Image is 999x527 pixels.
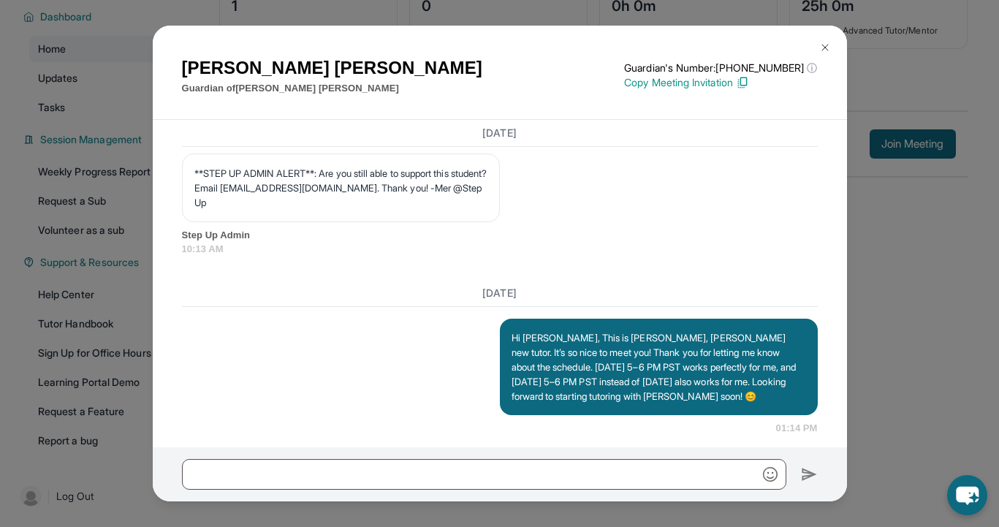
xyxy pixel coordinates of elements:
[182,81,482,96] p: Guardian of [PERSON_NAME] [PERSON_NAME]
[624,61,817,75] p: Guardian's Number: [PHONE_NUMBER]
[182,286,818,300] h3: [DATE]
[182,126,818,140] h3: [DATE]
[512,330,806,403] p: Hi [PERSON_NAME], This is [PERSON_NAME], [PERSON_NAME] new tutor. It’s so nice to meet you! Thank...
[182,228,818,243] span: Step Up Admin
[947,475,987,515] button: chat-button
[182,55,482,81] h1: [PERSON_NAME] [PERSON_NAME]
[807,61,817,75] span: ⓘ
[624,75,817,90] p: Copy Meeting Invitation
[801,466,818,483] img: Send icon
[776,421,818,436] span: 01:14 PM
[819,42,831,53] img: Close Icon
[736,76,749,89] img: Copy Icon
[194,166,487,210] p: **STEP UP ADMIN ALERT**: Are you still able to support this student? Email [EMAIL_ADDRESS][DOMAIN...
[182,242,818,257] span: 10:13 AM
[763,467,778,482] img: Emoji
